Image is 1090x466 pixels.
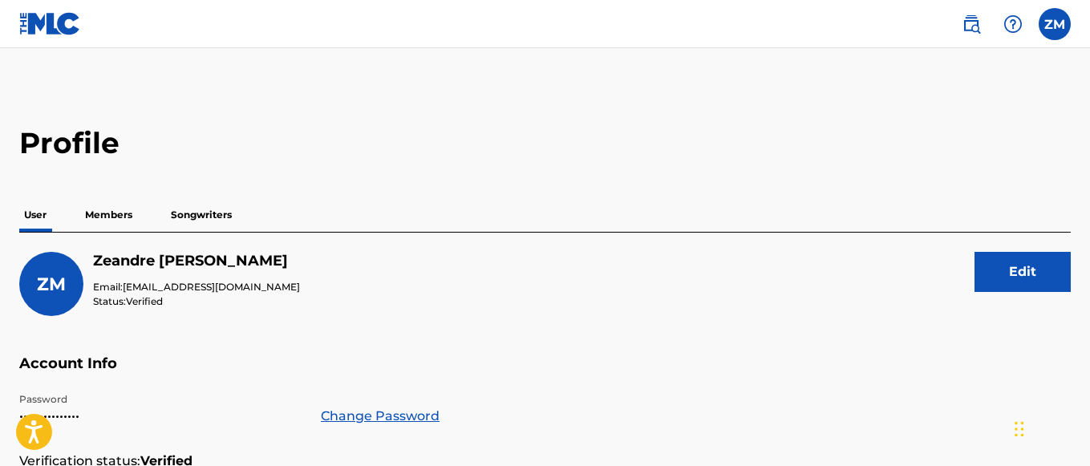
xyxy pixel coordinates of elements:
div: Drag [1015,405,1024,453]
p: Songwriters [166,198,237,232]
div: Help [997,8,1029,40]
span: ZM [37,274,66,295]
p: Password [19,392,302,407]
div: User Menu [1039,8,1071,40]
p: Status: [93,294,300,309]
span: [EMAIL_ADDRESS][DOMAIN_NAME] [123,281,300,293]
iframe: Chat Widget [1010,389,1090,466]
p: User [19,198,51,232]
h2: Profile [19,125,1071,161]
a: Change Password [321,407,440,426]
p: Members [80,198,137,232]
p: ••••••••••••••• [19,407,302,426]
iframe: Resource Center [1045,269,1090,398]
h5: Zeandre Morris [93,252,300,270]
h5: Account Info [19,355,1071,392]
span: Verified [126,295,163,307]
a: Public Search [955,8,987,40]
img: search [962,14,981,34]
p: Email: [93,280,300,294]
img: MLC Logo [19,12,81,35]
img: help [1003,14,1023,34]
button: Edit [975,252,1071,292]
